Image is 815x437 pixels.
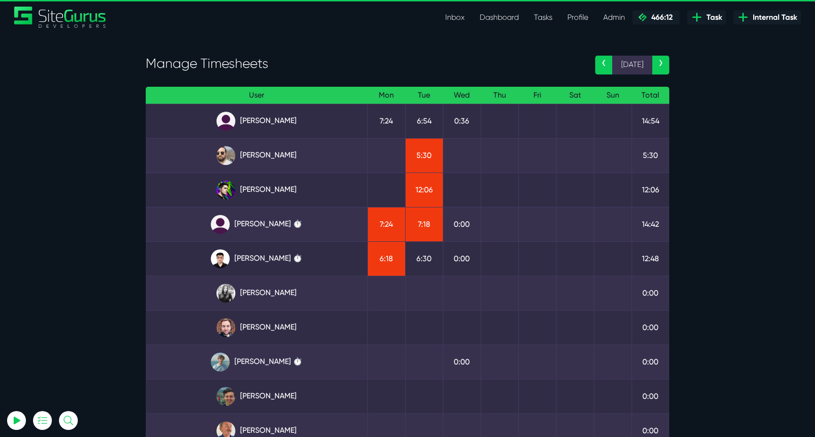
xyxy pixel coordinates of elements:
[146,87,367,104] th: User
[556,87,594,104] th: Sat
[367,241,405,276] td: 6:18
[405,87,443,104] th: Tue
[632,138,669,173] td: 5:30
[652,56,669,74] a: ›
[648,13,673,22] span: 466:12
[153,387,360,406] a: [PERSON_NAME]
[632,379,669,413] td: 0:00
[211,249,230,268] img: xv1kmavyemxtguplm5ir.png
[211,215,230,234] img: default_qrqg0b.png
[632,241,669,276] td: 12:48
[216,318,235,337] img: tfogtqcjwjterk6idyiu.jpg
[443,207,481,241] td: 0:00
[367,104,405,138] td: 7:24
[594,87,632,104] th: Sun
[405,104,443,138] td: 6:54
[560,8,596,27] a: Profile
[216,181,235,199] img: rxuxidhawjjb44sgel4e.png
[632,345,669,379] td: 0:00
[153,353,360,371] a: [PERSON_NAME] ⏱️
[438,8,472,27] a: Inbox
[153,284,360,303] a: [PERSON_NAME]
[153,249,360,268] a: [PERSON_NAME] ⏱️
[367,87,405,104] th: Mon
[632,87,669,104] th: Total
[612,56,652,74] span: [DATE]
[632,10,680,25] a: 466:12
[687,10,726,25] a: Task
[153,112,360,131] a: [PERSON_NAME]
[153,146,360,165] a: [PERSON_NAME]
[211,353,230,371] img: tkl4csrki1nqjgf0pb1z.png
[216,112,235,131] img: default_qrqg0b.png
[14,7,107,28] a: SiteGurus
[733,10,801,25] a: Internal Task
[632,104,669,138] td: 14:54
[405,241,443,276] td: 6:30
[216,387,235,406] img: esb8jb8dmrsykbqurfoz.jpg
[443,87,481,104] th: Wed
[405,173,443,207] td: 12:06
[405,138,443,173] td: 5:30
[153,318,360,337] a: [PERSON_NAME]
[472,8,526,27] a: Dashboard
[749,12,797,23] span: Internal Task
[146,56,581,72] h3: Manage Timesheets
[153,181,360,199] a: [PERSON_NAME]
[518,87,556,104] th: Fri
[216,284,235,303] img: rgqpcqpgtbr9fmz9rxmm.jpg
[632,207,669,241] td: 14:42
[216,146,235,165] img: ublsy46zpoyz6muduycb.jpg
[14,7,107,28] img: Sitegurus Logo
[596,8,632,27] a: Admin
[405,207,443,241] td: 7:18
[481,87,518,104] th: Thu
[443,104,481,138] td: 0:36
[632,276,669,310] td: 0:00
[443,345,481,379] td: 0:00
[443,241,481,276] td: 0:00
[526,8,560,27] a: Tasks
[632,173,669,207] td: 12:06
[153,215,360,234] a: [PERSON_NAME] ⏱️
[632,310,669,345] td: 0:00
[595,56,612,74] a: ‹
[367,207,405,241] td: 7:24
[703,12,722,23] span: Task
